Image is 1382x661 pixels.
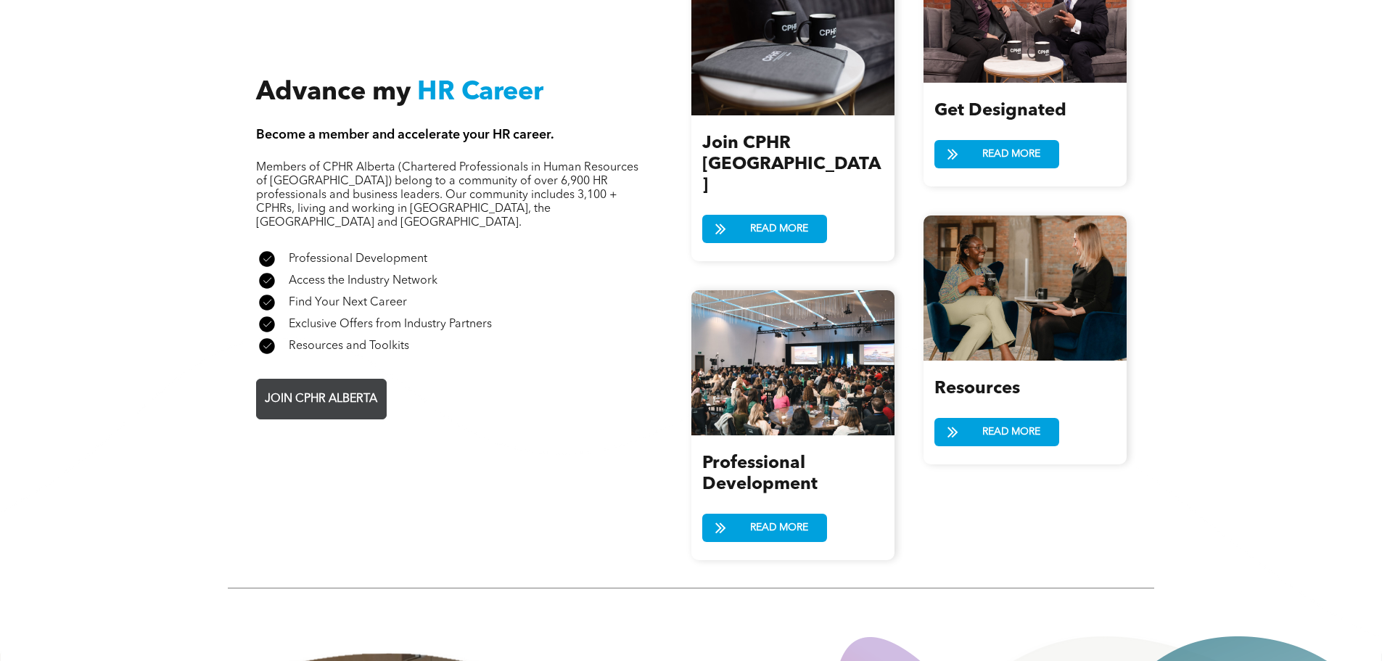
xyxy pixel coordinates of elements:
[256,379,387,419] a: JOIN CPHR ALBERTA
[745,514,813,541] span: READ MORE
[260,385,382,414] span: JOIN CPHR ALBERTA
[702,455,818,493] span: Professional Development
[256,162,638,229] span: Members of CPHR Alberta (Chartered Professionals in Human Resources of [GEOGRAPHIC_DATA]) belong ...
[289,319,492,330] span: Exclusive Offers from Industry Partners
[289,297,407,308] span: Find Your Next Career
[417,80,543,106] span: HR Career
[977,141,1045,168] span: READ MORE
[977,419,1045,446] span: READ MORE
[702,215,827,243] a: READ MORE
[934,102,1066,120] span: Get Designated
[702,514,827,542] a: READ MORE
[289,340,409,352] span: Resources and Toolkits
[934,140,1059,168] a: READ MORE
[256,128,554,141] span: Become a member and accelerate your HR career.
[745,215,813,242] span: READ MORE
[934,380,1020,398] span: Resources
[256,80,411,106] span: Advance my
[702,135,881,194] span: Join CPHR [GEOGRAPHIC_DATA]
[289,253,427,265] span: Professional Development
[934,418,1059,446] a: READ MORE
[289,275,437,287] span: Access the Industry Network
